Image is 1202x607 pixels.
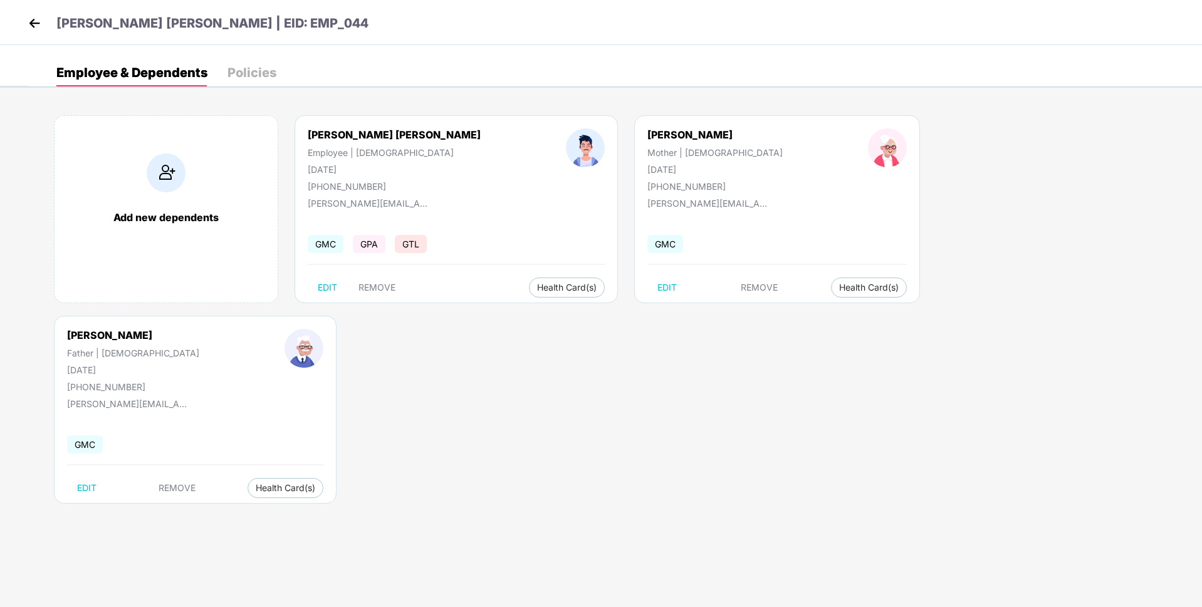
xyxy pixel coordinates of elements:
[159,483,196,493] span: REMOVE
[149,478,206,498] button: REMOVE
[248,478,323,498] button: Health Card(s)
[348,278,405,298] button: REMOVE
[308,235,343,253] span: GMC
[647,198,773,209] div: [PERSON_NAME][EMAIL_ADDRESS][PERSON_NAME][DOMAIN_NAME]
[647,181,783,192] div: [PHONE_NUMBER]
[566,128,605,167] img: profileImage
[647,147,783,158] div: Mother | [DEMOGRAPHIC_DATA]
[256,485,315,491] span: Health Card(s)
[731,278,788,298] button: REMOVE
[67,329,199,341] div: [PERSON_NAME]
[67,398,192,409] div: [PERSON_NAME][EMAIL_ADDRESS][PERSON_NAME][DOMAIN_NAME]
[308,198,433,209] div: [PERSON_NAME][EMAIL_ADDRESS][PERSON_NAME][DOMAIN_NAME]
[353,235,385,253] span: GPA
[67,381,199,392] div: [PHONE_NUMBER]
[868,128,907,167] img: profileImage
[529,278,605,298] button: Health Card(s)
[647,278,687,298] button: EDIT
[56,66,207,79] div: Employee & Dependents
[227,66,276,79] div: Policies
[147,153,186,192] img: addIcon
[67,211,265,224] div: Add new dependents
[831,278,907,298] button: Health Card(s)
[647,128,783,141] div: [PERSON_NAME]
[318,283,337,293] span: EDIT
[67,435,103,454] span: GMC
[77,483,97,493] span: EDIT
[25,14,44,33] img: back
[308,147,481,158] div: Employee | [DEMOGRAPHIC_DATA]
[395,235,427,253] span: GTL
[308,164,481,175] div: [DATE]
[647,235,683,253] span: GMC
[358,283,395,293] span: REMOVE
[657,283,677,293] span: EDIT
[308,181,481,192] div: [PHONE_NUMBER]
[67,365,199,375] div: [DATE]
[308,128,481,141] div: [PERSON_NAME] [PERSON_NAME]
[308,278,347,298] button: EDIT
[285,329,323,368] img: profileImage
[741,283,778,293] span: REMOVE
[67,348,199,358] div: Father | [DEMOGRAPHIC_DATA]
[839,284,899,291] span: Health Card(s)
[67,478,107,498] button: EDIT
[537,284,597,291] span: Health Card(s)
[56,14,368,33] p: [PERSON_NAME] [PERSON_NAME] | EID: EMP_044
[647,164,783,175] div: [DATE]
